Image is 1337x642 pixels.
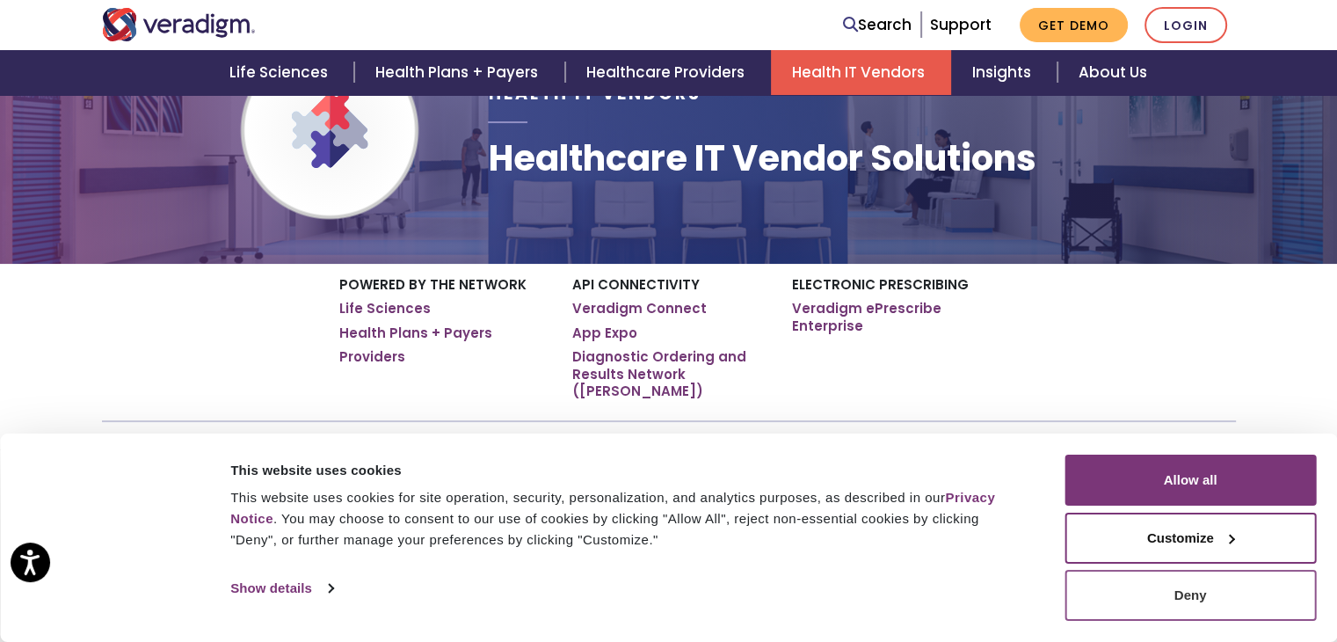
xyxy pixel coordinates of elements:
[230,575,332,602] a: Show details
[572,300,707,317] a: Veradigm Connect
[572,325,637,342] a: App Expo
[1144,7,1227,43] a: Login
[102,8,256,41] img: Veradigm logo
[1020,8,1128,42] a: Get Demo
[951,50,1057,95] a: Insights
[565,50,771,95] a: Healthcare Providers
[843,13,912,37] a: Search
[1057,50,1168,95] a: About Us
[488,82,701,106] span: Health IT Vendors
[208,50,354,95] a: Life Sciences
[1065,513,1316,564] button: Customize
[339,348,405,366] a: Providers
[792,300,999,334] a: Veradigm ePrescribe Enterprise
[230,460,1025,481] div: This website uses cookies
[488,137,1035,179] h1: Healthcare IT Vendor Solutions
[572,348,766,400] a: Diagnostic Ordering and Results Network ([PERSON_NAME])
[930,14,992,35] a: Support
[771,50,951,95] a: Health IT Vendors
[354,50,564,95] a: Health Plans + Payers
[1065,570,1316,621] button: Deny
[1065,455,1316,506] button: Allow all
[230,487,1025,551] div: This website uses cookies for site operation, security, personalization, and analytics purposes, ...
[339,325,492,342] a: Health Plans + Payers
[339,300,431,317] a: Life Sciences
